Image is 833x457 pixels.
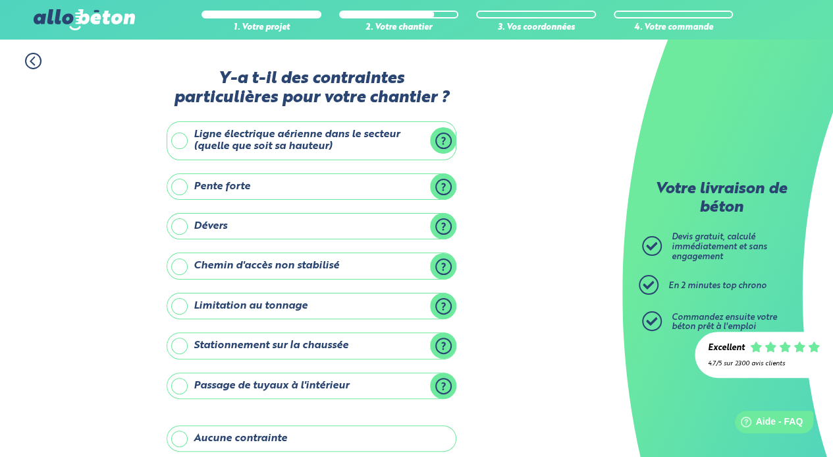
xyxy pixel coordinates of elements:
[645,181,797,217] p: Votre livraison de béton
[202,23,321,33] div: 1. Votre projet
[672,233,767,260] span: Devis gratuit, calculé immédiatement et sans engagement
[167,213,456,239] label: Dévers
[716,406,819,442] iframe: Help widget launcher
[167,121,456,160] label: Ligne électrique aérienne dans le secteur (quelle que soit sa hauteur)
[167,332,456,359] label: Stationnement sur la chaussée
[167,373,456,399] label: Passage de tuyaux à l'intérieur
[167,173,456,200] label: Pente forte
[34,9,135,30] img: allobéton
[167,69,456,108] label: Y-a t-il des contraintes particulières pour votre chantier ?
[708,360,820,367] div: 4.7/5 sur 2300 avis clients
[614,23,734,33] div: 4. Votre commande
[339,23,459,33] div: 2. Votre chantier
[668,282,766,290] span: En 2 minutes top chrono
[167,425,456,452] label: Aucune contrainte
[167,253,456,279] label: Chemin d'accès non stabilisé
[708,344,745,353] div: Excellent
[672,313,777,332] span: Commandez ensuite votre béton prêt à l'emploi
[476,23,596,33] div: 3. Vos coordonnées
[167,293,456,319] label: Limitation au tonnage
